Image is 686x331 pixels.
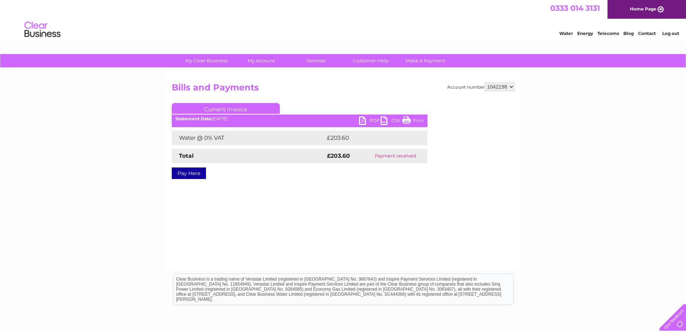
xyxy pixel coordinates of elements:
a: PDF [359,116,381,127]
a: CSV [381,116,402,127]
td: £203.60 [325,131,415,145]
a: Log out [662,31,679,36]
img: logo.png [24,19,61,41]
a: Blog [623,31,634,36]
a: Make A Payment [396,54,455,67]
a: Water [559,31,573,36]
a: Energy [577,31,593,36]
div: [DATE] [172,116,427,121]
a: 0333 014 3131 [550,4,600,13]
td: Payment received [363,149,427,163]
a: Current Invoice [172,103,280,114]
a: Telecoms [597,31,619,36]
b: Statement Date: [175,116,212,121]
div: Clear Business is a trading name of Verastar Limited (registered in [GEOGRAPHIC_DATA] No. 3667643... [173,4,514,35]
strong: Total [179,152,194,159]
a: My Clear Business [177,54,236,67]
a: Services [286,54,346,67]
strong: £203.60 [327,152,350,159]
a: Customer Help [341,54,400,67]
h2: Bills and Payments [172,82,515,96]
a: Contact [638,31,656,36]
td: Water @ 0% VAT [172,131,325,145]
a: My Account [232,54,291,67]
a: Print [402,116,424,127]
a: Pay Here [172,167,206,179]
div: Account number [447,82,515,91]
